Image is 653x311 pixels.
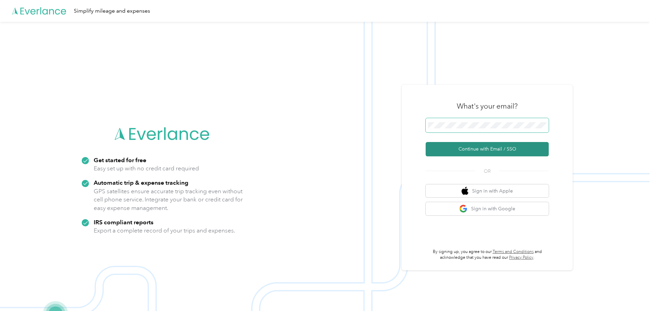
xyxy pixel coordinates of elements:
[457,101,518,111] h3: What's your email?
[462,187,468,195] img: apple logo
[426,184,549,198] button: apple logoSign in with Apple
[94,179,188,186] strong: Automatic trip & expense tracking
[94,187,243,212] p: GPS satellites ensure accurate trip tracking even without cell phone service. Integrate your bank...
[426,202,549,215] button: google logoSign in with Google
[509,255,533,260] a: Privacy Policy
[493,249,534,254] a: Terms and Conditions
[94,226,235,235] p: Export a complete record of your trips and expenses.
[94,164,199,173] p: Easy set up with no credit card required
[459,204,468,213] img: google logo
[426,249,549,261] p: By signing up, you agree to our and acknowledge that you have read our .
[94,156,146,164] strong: Get started for free
[475,168,499,175] span: OR
[426,142,549,156] button: Continue with Email / SSO
[74,7,150,15] div: Simplify mileage and expenses
[94,218,154,226] strong: IRS compliant reports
